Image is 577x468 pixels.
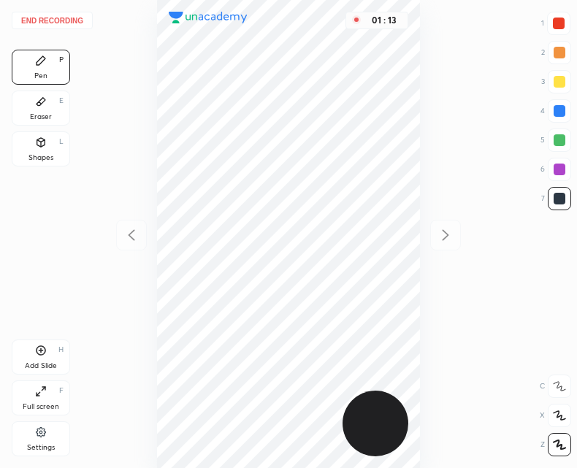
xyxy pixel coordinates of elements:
div: X [540,404,571,427]
img: logo.38c385cc.svg [169,12,248,23]
div: P [59,56,64,64]
div: H [58,346,64,353]
div: 6 [540,158,571,181]
div: Full screen [23,403,59,410]
div: 5 [540,128,571,152]
div: 4 [540,99,571,123]
div: 2 [541,41,571,64]
div: Add Slide [25,362,57,369]
div: 3 [541,70,571,93]
div: Pen [34,72,47,80]
div: F [59,387,64,394]
div: Settings [27,444,55,451]
button: End recording [12,12,93,29]
div: L [59,138,64,145]
div: 1 [541,12,570,35]
div: C [540,375,571,398]
div: 01 : 13 [367,15,402,26]
div: Z [540,433,571,456]
div: Eraser [30,113,52,120]
div: Shapes [28,154,53,161]
div: E [59,97,64,104]
div: 7 [541,187,571,210]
